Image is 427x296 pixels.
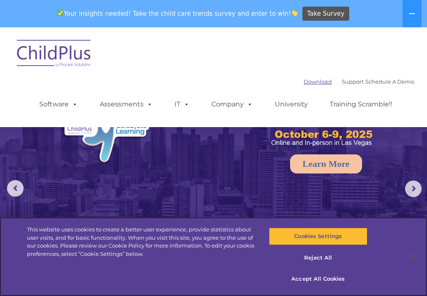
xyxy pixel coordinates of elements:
a: Download [304,78,332,85]
a: Take Survey [302,7,349,21]
button: Cookies Settings [269,228,367,245]
a: University [266,96,316,113]
a: Learn More [290,154,362,173]
img: ✅ [57,10,63,16]
a: IT [166,96,198,113]
a: Training Scramble!! [321,96,401,113]
a: Support [342,78,364,85]
div: This website uses cookies to create a better user experience, provide statistics about user visit... [27,226,256,258]
font: | [304,78,414,85]
button: Close [405,247,423,265]
button: Accept All Cookies [269,270,367,288]
span: Your insights needed! Take the child care trends survey and enter to win! [53,5,301,22]
a: Schedule A Demo [365,78,414,85]
button: Reject All [269,249,367,267]
img: 👏 [291,10,297,16]
a: Company [203,96,261,113]
span: Take Survey [307,7,344,21]
img: ChildPlus by Procare Solutions [13,34,96,75]
a: Assessments [91,96,161,113]
a: Software [31,96,86,113]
